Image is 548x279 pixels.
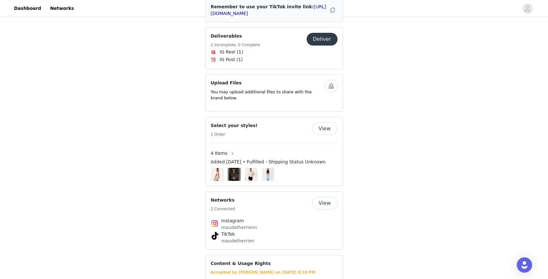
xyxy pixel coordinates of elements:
[229,168,239,181] img: Signature Oversized Hoodie - Charcoal
[211,33,260,39] h4: Deliverables
[46,1,78,16] a: Networks
[211,220,218,227] img: Instagram Icon
[211,42,260,48] h5: 2 Incomplete, 0 Complete
[228,166,241,182] img: Image Background Blur
[211,166,224,182] img: Image Background Blur
[221,231,327,238] h4: TikTok
[312,122,338,135] button: View
[211,159,326,165] span: Added [DATE] • Fulfilled - Shipping Status Unknown
[211,206,235,212] h5: 2 Connected
[211,197,235,204] h4: Networks
[245,166,258,182] img: Image Background Blur
[205,191,343,250] div: Networks
[312,197,338,210] button: View
[211,150,228,157] span: 4 Items
[211,269,338,275] div: Accepted by [PERSON_NAME] on [DATE] 8:18 PM
[221,224,327,231] p: maudetherrienn
[211,122,258,129] h4: Select your styles!
[220,56,243,63] span: IG Post (1)
[205,117,343,186] div: Select your styles!
[205,27,343,69] div: Deliverables
[307,33,338,46] button: Deliver
[211,80,325,86] h4: Upload Files
[263,168,273,181] img: Vincenza Bodysuit - Black
[211,260,271,267] h4: Content & Usage Rights
[211,50,216,55] img: Instagram Reels Icon
[261,166,274,182] img: Image Background Blur
[246,168,256,181] img: Dorian Button Knit Sweater - Ivory
[220,49,243,55] span: IG Reel (1)
[211,4,326,16] a: [URL][DOMAIN_NAME]
[524,4,530,14] div: avatar
[212,168,222,181] img: Raeni Off Shoulder Top - Ivory
[221,238,327,244] p: maudetherrien
[211,4,326,16] span: Remember to use your TikTok invite link:
[10,1,45,16] a: Dashboard
[211,89,325,101] p: You may upload additional files to share with the brand below.
[211,132,258,137] h5: 1 Order
[211,57,216,62] img: Instagram Icon
[517,257,532,273] div: Open Intercom Messenger
[221,218,327,224] h4: Instagram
